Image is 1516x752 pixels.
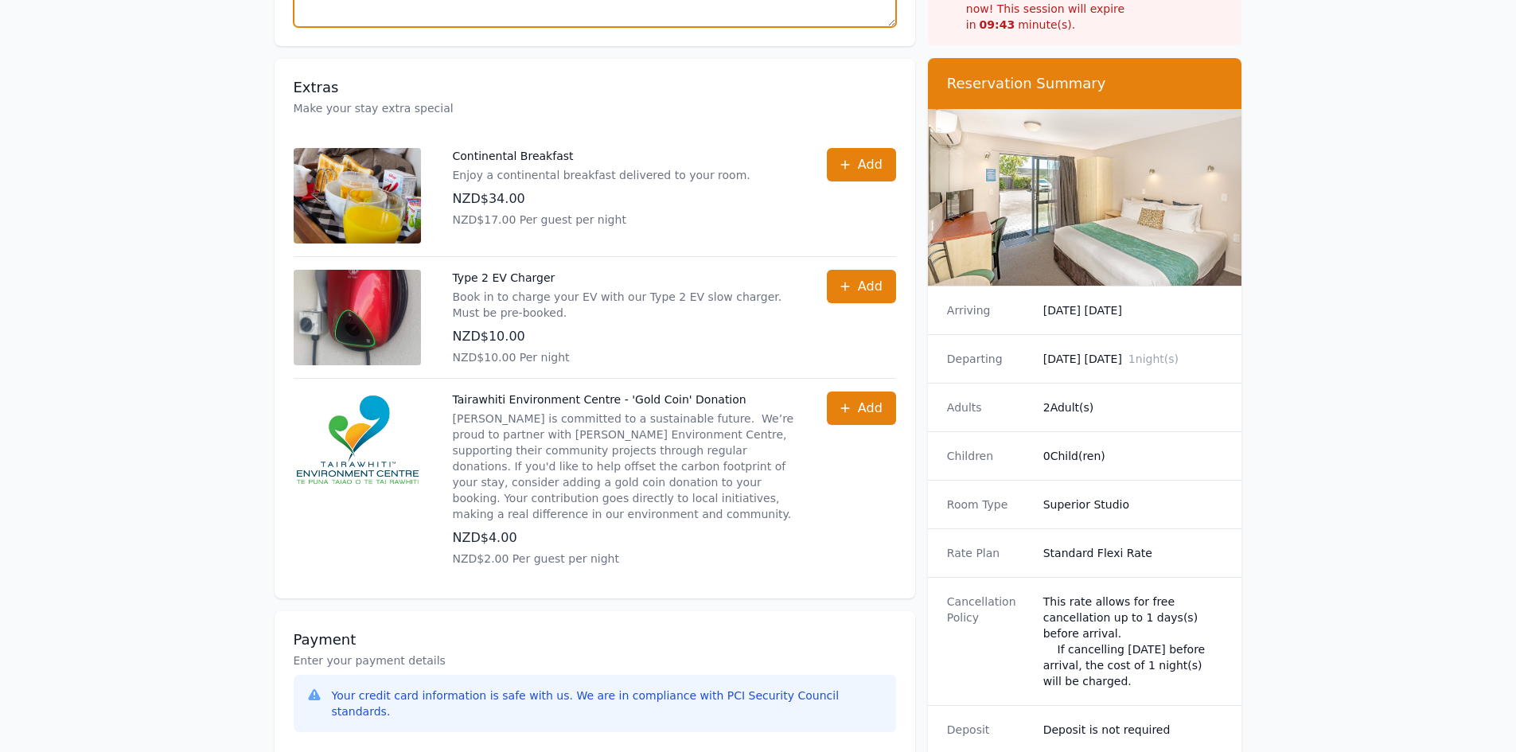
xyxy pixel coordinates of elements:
dd: 2 Adult(s) [1043,399,1223,415]
img: Tairawhiti Environment Centre - 'Gold Coin' Donation [294,392,421,487]
button: Add [827,392,896,425]
p: Type 2 EV Charger [453,270,795,286]
p: Make your stay extra special [294,100,896,116]
dt: Adults [947,399,1031,415]
p: NZD$10.00 Per night [453,349,795,365]
button: Add [827,148,896,181]
p: Enjoy a continental breakfast delivered to your room. [453,167,750,183]
p: Book in to charge your EV with our Type 2 EV slow charger. Must be pre-booked. [453,289,795,321]
dt: Departing [947,351,1031,367]
dt: Room Type [947,497,1031,512]
dd: Superior Studio [1043,497,1223,512]
dt: Children [947,448,1031,464]
p: NZD$2.00 Per guest per night [453,551,795,567]
div: This rate allows for free cancellation up to 1 days(s) before arrival. If cancelling [DATE] befor... [1043,594,1223,689]
dd: 0 Child(ren) [1043,448,1223,464]
dt: Rate Plan [947,545,1031,561]
span: Add [858,399,883,418]
p: Tairawhiti Environment Centre - 'Gold Coin' Donation [453,392,795,407]
dd: Standard Flexi Rate [1043,545,1223,561]
img: Superior Studio [928,109,1242,286]
p: NZD$34.00 [453,189,750,208]
img: Continental Breakfast [294,148,421,244]
span: Add [858,155,883,174]
dd: Deposit is not required [1043,722,1223,738]
dt: Cancellation Policy [947,594,1031,689]
p: NZD$10.00 [453,327,795,346]
dd: [DATE] [DATE] [1043,351,1223,367]
h3: Payment [294,630,896,649]
dt: Deposit [947,722,1031,738]
p: NZD$4.00 [453,528,795,547]
h3: Extras [294,78,896,97]
h3: Reservation Summary [947,74,1223,93]
button: Add [827,270,896,303]
dt: Arriving [947,302,1031,318]
p: Continental Breakfast [453,148,750,164]
div: Your credit card information is safe with us. We are in compliance with PCI Security Council stan... [332,688,883,719]
p: Enter your payment details [294,653,896,668]
p: NZD$17.00 Per guest per night [453,212,750,228]
img: Type 2 EV Charger [294,270,421,365]
span: 1 night(s) [1128,353,1179,365]
span: Add [858,277,883,296]
p: [PERSON_NAME] is committed to a sustainable future. We’re proud to partner with [PERSON_NAME] Env... [453,411,795,522]
strong: 09 : 43 [980,18,1015,31]
dd: [DATE] [DATE] [1043,302,1223,318]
